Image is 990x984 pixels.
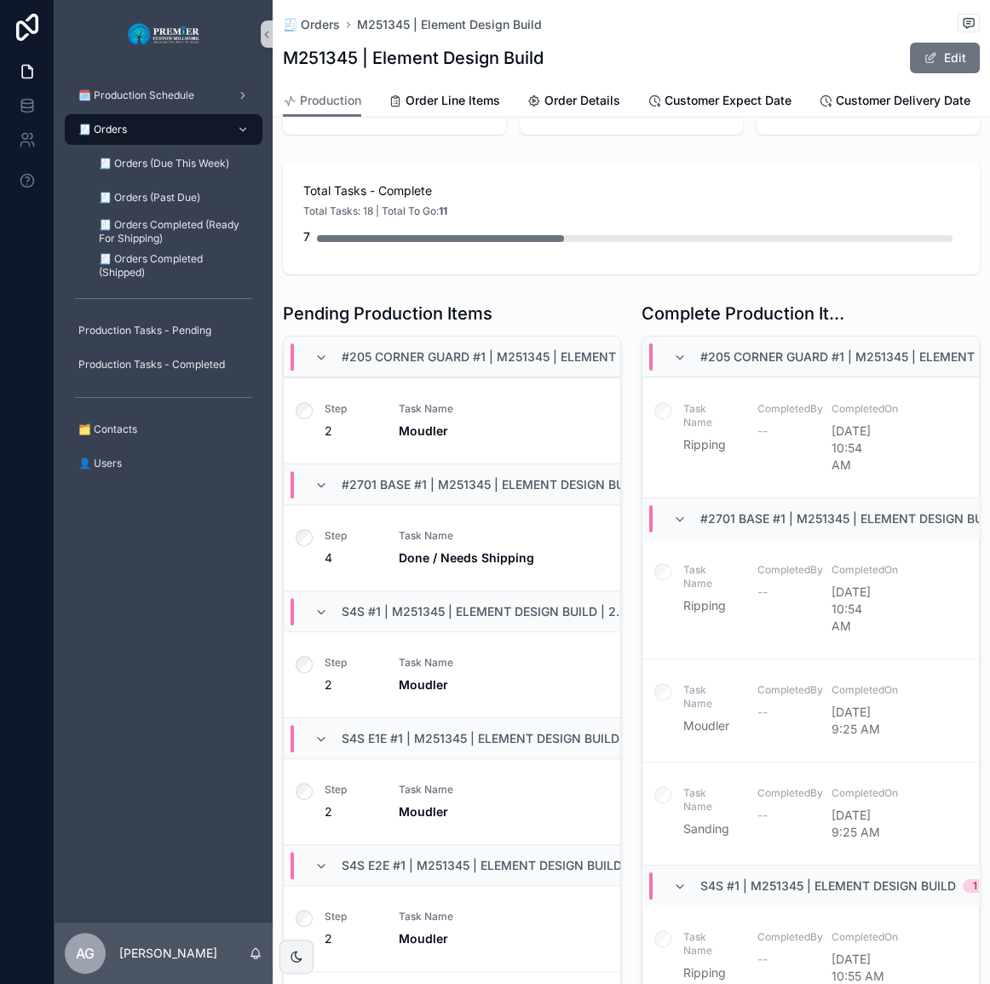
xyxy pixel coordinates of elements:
span: 2 [325,676,378,693]
span: CompletedOn [832,402,885,416]
span: Moudler [683,717,737,734]
span: Order Line Items [406,92,500,109]
p: [PERSON_NAME] [119,945,217,962]
span: -- [757,704,768,721]
h1: Pending Production Items [283,302,492,325]
span: Customer Delivery Date [836,92,970,109]
span: #2701 Base #1 | M251345 | Element Design Build | 4. Shipping [342,476,725,493]
span: S4S E2E #1 | M251345 | Element Design Build | 2. [GEOGRAPHIC_DATA] [342,857,768,874]
span: 🧾 Orders (Due This Week) [99,157,229,170]
a: 🗂️ Contacts [65,414,262,445]
a: 🧾 Orders Completed (Shipped) [85,250,262,281]
span: CompletedBy [757,683,811,697]
span: CompletedBy [757,930,811,944]
button: Edit [910,43,980,73]
span: 🧾 Orders Completed (Shipped) [99,252,245,279]
span: CompletedBy [757,786,811,800]
strong: Done / Needs Shipping [399,550,534,565]
div: 7 [303,220,310,254]
a: Production Tasks - Pending [65,315,262,346]
span: AG [76,943,95,964]
span: Task Name [399,656,600,670]
span: CompletedOn [832,930,885,944]
span: [DATE] 9:25 AM [832,704,885,738]
span: Total Tasks: 18 | Total To Go: [303,204,447,218]
a: Customer Expect Date [648,85,791,119]
a: M251345 | Element Design Build [357,16,542,33]
span: [DATE] 10:54 AM [832,423,885,474]
h1: M251345 | Element Design Build [283,46,544,70]
h1: Complete Production Items [642,302,852,325]
span: Total Tasks - Complete [303,182,959,199]
span: 🧾 Orders [78,123,127,136]
span: Ripping [683,964,737,981]
a: 🗓️ Production Schedule [65,80,262,111]
strong: 11 [439,204,447,217]
strong: Moudler [399,804,448,819]
span: Task Name [683,683,737,711]
span: Ripping [683,436,737,453]
span: Task Name [683,786,737,814]
span: Task Name [399,910,600,924]
span: CompletedBy [757,563,811,577]
span: Task Name [683,930,737,958]
a: 🧾 Orders Completed (Ready For Shipping) [85,216,262,247]
span: CompletedOn [832,683,885,697]
span: Order Details [544,92,620,109]
span: Step [325,783,378,797]
span: Task Name [399,529,600,543]
span: 2 [325,423,378,440]
span: 🗓️ Production Schedule [78,89,194,102]
span: CompletedBy [757,402,811,416]
div: scrollable content [55,68,273,501]
a: Order Line Items [389,85,500,119]
span: 2 [325,930,378,947]
span: -- [757,584,768,601]
span: -- [757,423,768,440]
strong: Moudler [399,423,448,438]
span: Production Tasks - Completed [78,358,225,371]
a: Order Details [527,85,620,119]
span: Step [325,529,378,543]
span: -- [757,807,768,824]
span: CompletedOn [832,563,885,577]
span: Task Name [399,402,600,416]
span: Step [325,910,378,924]
span: -- [757,951,768,968]
strong: Moudler [399,677,448,692]
a: Customer Delivery Date [819,85,970,119]
a: 🧾 Orders (Due This Week) [85,148,262,179]
span: S4S E1E #1 | M251345 | Element Design Build | 2. [GEOGRAPHIC_DATA] [342,730,766,747]
span: S4S #1 | M251345 | Element Design Build | 2. [GEOGRAPHIC_DATA] [342,603,744,620]
span: 4 [325,550,378,567]
span: 2 [325,803,378,820]
span: [DATE] 9:25 AM [832,807,885,841]
div: 1 [973,879,977,893]
span: Task Name [683,563,737,590]
span: Ripping [683,597,737,614]
span: 🗂️ Contacts [78,423,137,436]
span: 🧾 Orders Completed (Ready For Shipping) [99,218,245,245]
span: Production [300,92,361,109]
a: 🧾 Orders [283,16,340,33]
img: App logo [127,20,201,48]
span: Step [325,656,378,670]
span: Sanding [683,820,737,837]
span: CompletedOn [832,786,885,800]
span: 🧾 Orders (Past Due) [99,191,200,204]
a: Production Tasks - Completed [65,349,262,380]
a: 👤 Users [65,448,262,479]
a: 🧾 Orders [65,114,262,145]
span: #205 Corner Guard #1 | M251345 | Element Design Build | 2. [GEOGRAPHIC_DATA] [342,348,849,365]
a: Production [283,85,361,118]
strong: Moudler [399,931,448,946]
span: Task Name [683,402,737,429]
span: Customer Expect Date [665,92,791,109]
span: 👤 Users [78,457,122,470]
span: Step [325,402,378,416]
span: [DATE] 10:54 AM [832,584,885,635]
a: 🧾 Orders (Past Due) [85,182,262,213]
span: Production Tasks - Pending [78,324,211,337]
